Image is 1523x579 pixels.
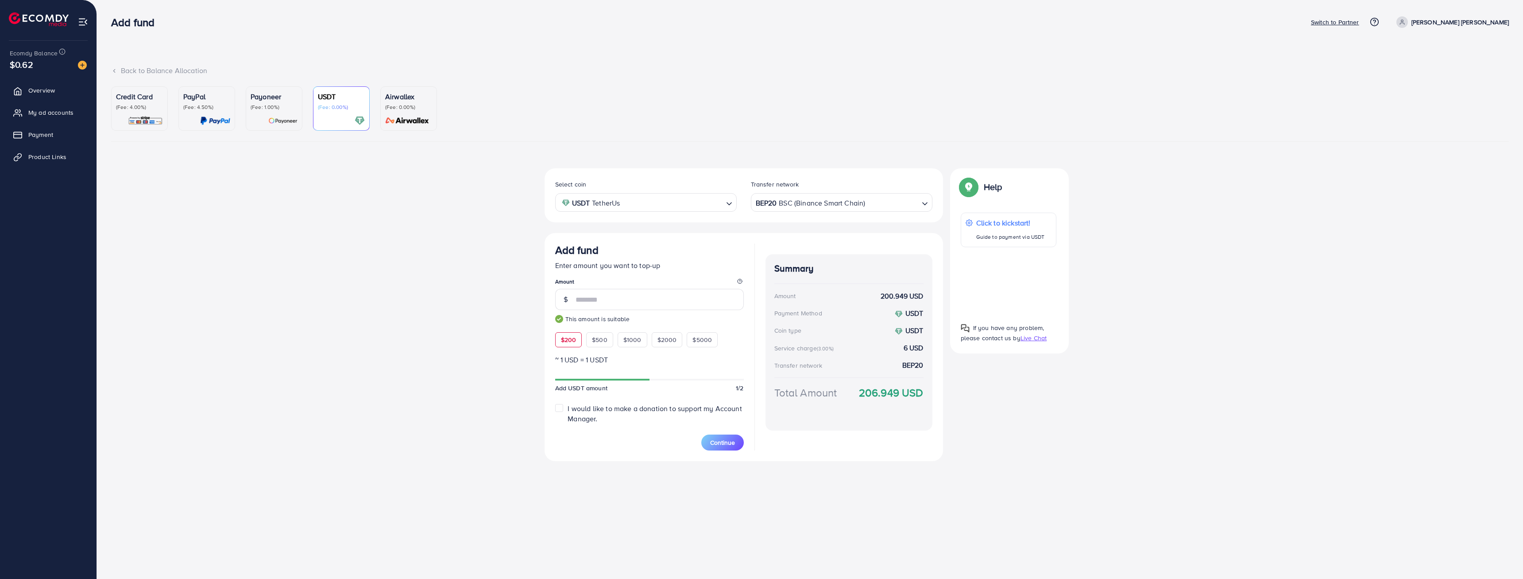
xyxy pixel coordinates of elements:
strong: USDT [905,308,924,318]
img: card [383,116,432,126]
strong: USDT [905,326,924,335]
span: $2000 [657,335,677,344]
span: My ad accounts [28,108,73,117]
span: Overview [28,86,55,95]
input: Search for option [622,196,722,210]
span: Live Chat [1020,334,1047,342]
img: coin [895,310,903,318]
span: If you have any problem, please contact us by [961,323,1044,342]
span: BSC (Binance Smart Chain) [779,197,865,210]
h3: Add fund [555,244,599,256]
small: This amount is suitable [555,315,744,323]
img: logo [9,12,69,26]
img: card [268,116,298,126]
a: Payment [7,126,90,144]
strong: BEP20 [756,197,777,210]
span: Payment [28,130,53,139]
h3: Add fund [111,16,162,29]
div: Payment Method [774,309,822,318]
label: Select coin [555,180,587,189]
div: Search for option [555,193,737,211]
img: coin [895,327,903,335]
a: Overview [7,82,90,99]
div: Transfer network [774,361,823,370]
a: Product Links [7,148,90,166]
span: I would like to make a donation to support my Account Manager. [568,404,742,424]
input: Search for option [866,196,918,210]
span: Continue [710,438,735,447]
div: Amount [774,291,796,300]
iframe: Chat [1485,539,1516,572]
p: (Fee: 4.50%) [183,104,230,111]
legend: Amount [555,278,744,289]
div: Back to Balance Allocation [111,66,1509,76]
strong: USDT [572,197,590,210]
span: Ecomdy Balance [10,49,58,58]
strong: BEP20 [902,360,924,370]
div: Search for option [751,193,932,211]
img: Popup guide [961,179,977,195]
p: (Fee: 0.00%) [318,104,365,111]
img: image [78,61,87,70]
span: Product Links [28,152,66,161]
strong: 200.949 USD [881,291,924,301]
div: Service charge [774,344,836,353]
span: 1/2 [736,384,743,392]
p: Switch to Partner [1311,17,1359,27]
p: Click to kickstart! [976,218,1045,228]
span: $0.62 [10,58,33,71]
span: $1000 [623,335,642,344]
span: $200 [561,335,576,344]
img: Popup guide [961,324,970,333]
p: Help [984,182,1002,192]
p: (Fee: 4.00%) [116,104,163,111]
span: $5000 [692,335,712,344]
label: Transfer network [751,180,799,189]
p: [PERSON_NAME] [PERSON_NAME] [1411,17,1509,27]
a: My ad accounts [7,104,90,121]
img: coin [562,199,570,207]
p: ~ 1 USD = 1 USDT [555,354,744,365]
div: Total Amount [774,385,837,400]
strong: 6 USD [904,343,924,353]
p: PayPal [183,91,230,102]
p: (Fee: 1.00%) [251,104,298,111]
img: menu [78,17,88,27]
span: TetherUs [592,197,620,210]
p: Enter amount you want to top-up [555,260,744,271]
img: card [200,116,230,126]
h4: Summary [774,263,924,274]
span: Add USDT amount [555,384,607,392]
img: card [128,116,163,126]
small: (3.00%) [817,345,834,352]
a: [PERSON_NAME] [PERSON_NAME] [1393,16,1509,28]
p: USDT [318,91,365,102]
button: Continue [701,435,744,451]
span: $500 [592,335,607,344]
div: Coin type [774,326,801,335]
p: Guide to payment via USDT [976,232,1045,242]
strong: 206.949 USD [859,385,924,400]
p: Payoneer [251,91,298,102]
img: guide [555,315,563,323]
img: card [355,116,365,126]
p: Credit Card [116,91,163,102]
p: Airwallex [385,91,432,102]
p: (Fee: 0.00%) [385,104,432,111]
